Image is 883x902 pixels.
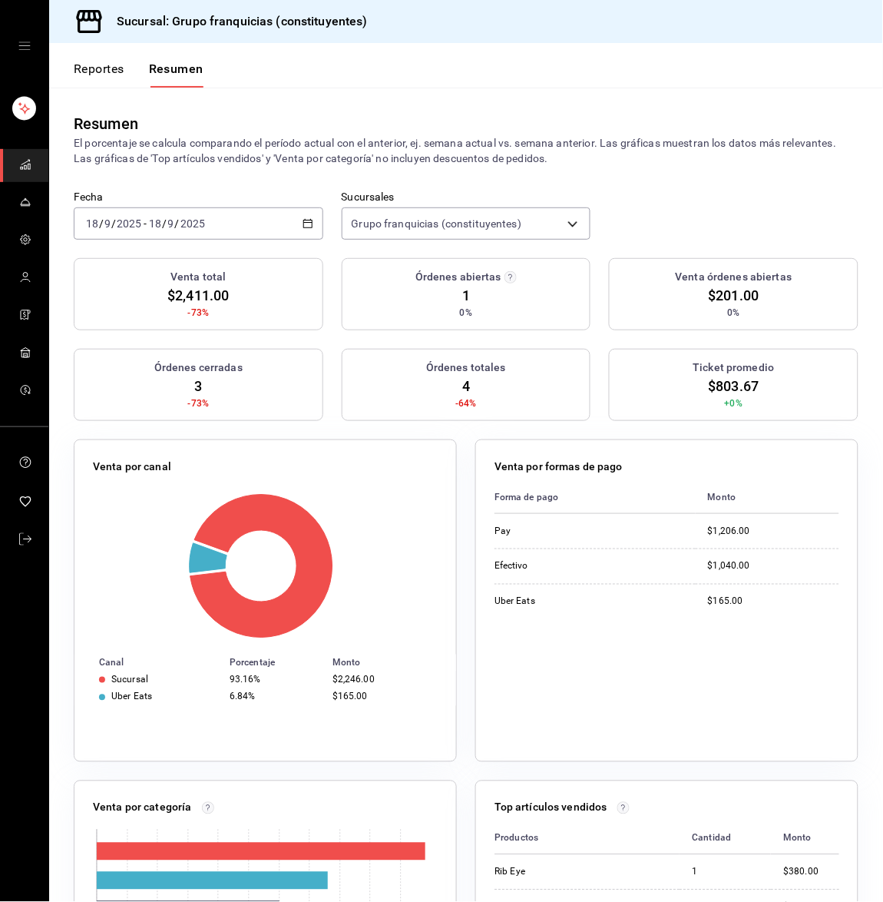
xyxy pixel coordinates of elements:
[708,560,839,573] div: $1,040.00
[230,691,320,702] div: 6.84%
[180,217,206,230] input: ----
[708,525,839,538] div: $1,206.00
[783,866,839,879] div: $380.00
[85,217,99,230] input: --
[342,192,591,203] label: Sucursales
[460,306,472,320] span: 0%
[332,675,432,685] div: $2,246.00
[74,61,203,88] div: navigation tabs
[332,691,432,702] div: $165.00
[116,217,142,230] input: ----
[167,285,229,306] span: $2,411.00
[709,376,759,396] span: $803.67
[696,481,839,514] th: Monto
[149,61,203,88] button: Resumen
[194,376,202,396] span: 3
[676,269,792,285] h3: Venta órdenes abiertas
[230,675,320,685] div: 93.16%
[144,217,147,230] span: -
[728,306,740,320] span: 0%
[93,800,192,816] p: Venta por categoría
[162,217,167,230] span: /
[494,481,696,514] th: Forma de pago
[494,459,623,475] p: Venta por formas de pago
[462,285,470,306] span: 1
[426,360,506,376] h3: Órdenes totales
[709,285,759,306] span: $201.00
[167,217,175,230] input: --
[494,525,617,538] div: Pay
[74,192,323,203] label: Fecha
[188,396,210,410] span: -73%
[462,376,470,396] span: 4
[455,396,477,410] span: -64%
[104,12,368,31] h3: Sucursal: Grupo franquicias (constituyentes)
[692,866,759,879] div: 1
[111,217,116,230] span: /
[74,61,124,88] button: Reportes
[494,595,617,609] div: Uber Eats
[111,691,152,702] div: Uber Eats
[18,40,31,52] button: open drawer
[148,217,162,230] input: --
[104,217,111,230] input: --
[93,459,171,475] p: Venta por canal
[494,822,680,855] th: Productos
[494,560,617,573] div: Efectivo
[111,675,148,685] div: Sucursal
[415,269,501,285] h3: Órdenes abiertas
[494,800,607,816] p: Top artículos vendidos
[99,217,104,230] span: /
[326,655,456,672] th: Monto
[154,360,243,376] h3: Órdenes cerradas
[725,396,742,410] span: +0%
[693,360,775,376] h3: Ticket promedio
[175,217,180,230] span: /
[188,306,210,320] span: -73%
[170,269,226,285] h3: Venta total
[494,866,617,879] div: Rib Eye
[352,216,521,231] span: Grupo franquicias (constituyentes)
[708,595,839,609] div: $165.00
[74,112,138,135] div: Resumen
[680,822,771,855] th: Cantidad
[771,822,839,855] th: Monto
[74,655,223,672] th: Canal
[74,135,858,166] p: El porcentaje se calcula comparando el período actual con el anterior, ej. semana actual vs. sema...
[223,655,326,672] th: Porcentaje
